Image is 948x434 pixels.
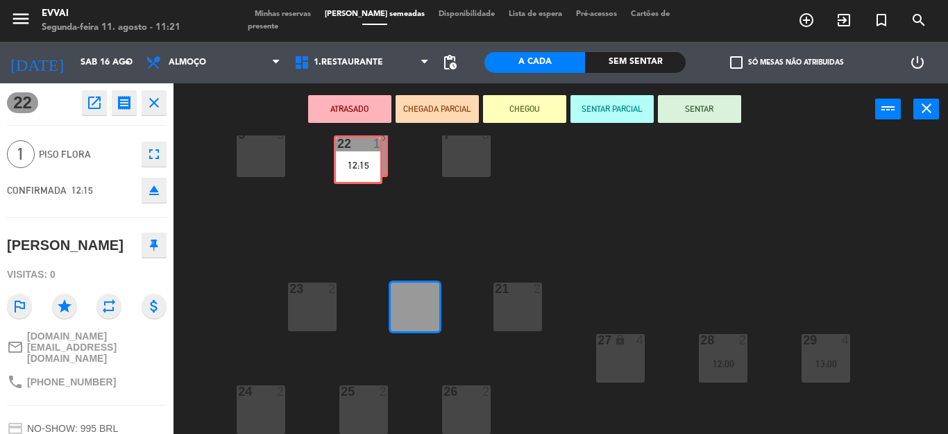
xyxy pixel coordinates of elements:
span: Almoço [169,58,206,67]
div: 23 [289,283,290,295]
i: mail_outline [7,339,24,356]
a: mail_outline[DOMAIN_NAME][EMAIL_ADDRESS][DOMAIN_NAME] [7,331,167,364]
span: [PERSON_NAME] semeadas [318,10,432,18]
span: Minhas reservas [248,10,318,18]
i: eject [146,182,162,199]
i: menu [10,8,31,29]
div: 21 [495,283,496,295]
button: menu [10,8,31,34]
div: Evvai [42,7,180,21]
div: 2 [739,334,747,347]
span: Disponibilidade [432,10,502,18]
label: Só mesas não atribuidas [730,56,844,69]
button: CHEGOU [483,95,566,123]
button: power_input [875,99,901,119]
button: close [142,90,167,115]
i: search [911,12,927,28]
div: 4 [842,334,850,347]
i: exit_to_app [836,12,852,28]
div: 5 [238,128,239,141]
i: outlined_flag [7,294,32,319]
button: eject [142,178,167,203]
div: 2 [380,385,388,398]
i: lock [614,334,626,346]
button: SENTAR [658,95,741,123]
div: Segunda-feira 11. agosto - 11:21 [42,21,180,35]
span: NO-SHOW: 995 BRL [27,423,118,434]
div: Visitas: 0 [7,262,167,287]
i: star [52,294,77,319]
i: power_settings_new [909,54,926,71]
div: [PERSON_NAME] [7,234,124,257]
span: CONFIRMADA [7,185,67,196]
button: close [913,99,939,119]
i: arrow_drop_down [119,54,135,71]
i: open_in_new [86,94,103,111]
i: close [918,100,935,117]
i: add_circle_outline [798,12,815,28]
div: 13:00 [802,359,850,369]
button: receipt [112,90,137,115]
button: ATRASADO [308,95,391,123]
button: CHEGADA PARCIAL [396,95,479,123]
i: phone [7,374,24,390]
span: [PHONE_NUMBER] [27,376,116,387]
span: pending_actions [441,54,458,71]
span: Piso Flora [39,147,135,162]
i: fullscreen [146,146,162,162]
div: 29 [803,334,804,347]
span: 1 [7,140,35,168]
span: 22 [7,92,38,113]
div: Sem sentar [585,52,686,73]
div: A cada [484,52,585,73]
i: power_input [880,100,897,117]
span: Pré-acessos [569,10,624,18]
span: [DOMAIN_NAME][EMAIL_ADDRESS][DOMAIN_NAME] [27,331,167,364]
i: close [146,94,162,111]
div: 5 [482,128,491,141]
div: 4 [636,334,645,347]
div: 2 [482,385,491,398]
div: 2 [534,283,542,295]
i: repeat [96,294,121,319]
i: turned_in_not [873,12,890,28]
button: open_in_new [82,90,107,115]
div: 5 [277,128,285,141]
i: attach_money [142,294,167,319]
div: 12:00 [699,359,747,369]
div: 28 [700,334,701,347]
button: fullscreen [142,142,167,167]
i: receipt [116,94,133,111]
button: SENTAR PARCIAL [570,95,654,123]
span: Lista de espera [502,10,569,18]
div: 25 [341,385,341,398]
span: check_box_outline_blank [730,56,743,69]
span: Cartões de presente [248,10,670,31]
div: 2 [328,283,337,295]
span: 1.Restaurante [314,58,383,67]
div: 2 [277,385,285,398]
div: 5 [379,131,386,143]
div: 24 [238,385,239,398]
span: 12:15 [71,185,93,196]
